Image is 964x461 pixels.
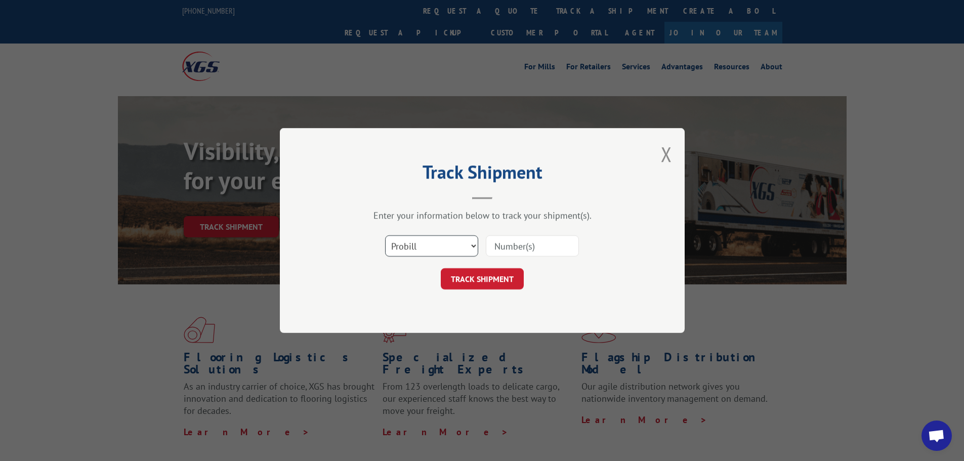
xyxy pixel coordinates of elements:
button: TRACK SHIPMENT [441,268,524,289]
input: Number(s) [486,235,579,257]
h2: Track Shipment [330,165,634,184]
a: Open chat [921,421,952,451]
button: Close modal [661,141,672,167]
div: Enter your information below to track your shipment(s). [330,209,634,221]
